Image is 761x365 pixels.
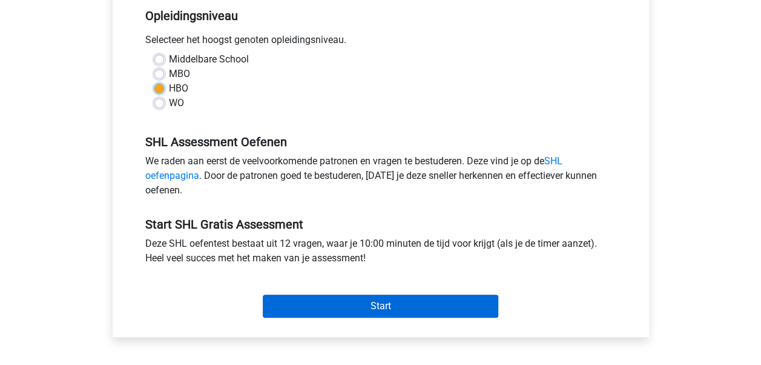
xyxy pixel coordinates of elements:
[169,96,184,110] label: WO
[169,67,190,81] label: MBO
[136,236,625,270] div: Deze SHL oefentest bestaat uit 12 vragen, waar je 10:00 minuten de tijd voor krijgt (als je de ti...
[145,217,616,232] h5: Start SHL Gratis Assessment
[169,52,249,67] label: Middelbare School
[136,33,625,52] div: Selecteer het hoogst genoten opleidingsniveau.
[145,4,616,28] h5: Opleidingsniveau
[169,81,188,96] label: HBO
[263,295,498,318] input: Start
[145,135,616,149] h5: SHL Assessment Oefenen
[136,154,625,203] div: We raden aan eerst de veelvoorkomende patronen en vragen te bestuderen. Deze vind je op de . Door...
